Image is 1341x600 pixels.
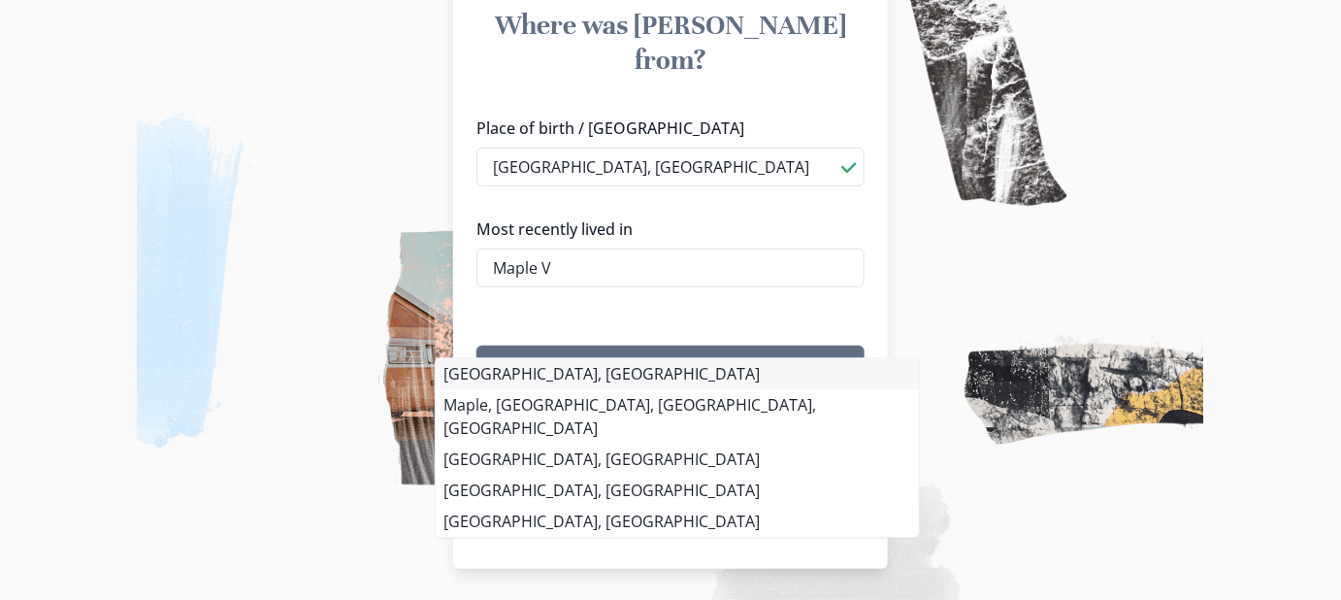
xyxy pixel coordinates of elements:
[476,8,865,78] h1: Where was [PERSON_NAME] from?
[436,507,919,538] li: [GEOGRAPHIC_DATA], [GEOGRAPHIC_DATA]
[436,476,919,507] li: [GEOGRAPHIC_DATA], [GEOGRAPHIC_DATA]
[476,346,865,384] button: Next Step
[436,359,919,390] li: [GEOGRAPHIC_DATA], [GEOGRAPHIC_DATA]
[436,445,919,476] li: [GEOGRAPHIC_DATA], [GEOGRAPHIC_DATA]
[476,117,853,140] label: Place of birth / [GEOGRAPHIC_DATA]
[476,217,853,241] label: Most recently lived in
[436,390,919,445] li: Maple, [GEOGRAPHIC_DATA], [GEOGRAPHIC_DATA], [GEOGRAPHIC_DATA]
